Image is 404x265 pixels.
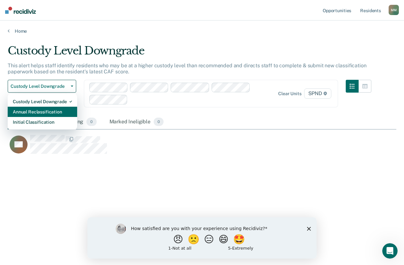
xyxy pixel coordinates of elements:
[5,7,36,14] img: Recidiviz
[389,5,399,15] div: M M
[8,80,76,93] button: Custody Level Downgrade
[63,115,98,129] div: Pending0
[8,28,396,34] a: Home
[389,5,399,15] button: MM
[278,91,302,96] div: Clear units
[87,217,317,259] iframe: Survey by Kim from Recidiviz
[13,107,72,117] div: Annual Reclassification
[13,117,72,127] div: Initial Classification
[8,44,371,62] div: Custody Level Downgrade
[86,118,96,126] span: 0
[108,115,165,129] div: Marked Ineligible0
[154,118,164,126] span: 0
[11,84,68,89] span: Custody Level Downgrade
[8,135,348,160] div: CaseloadOpportunityCell-00519916
[8,62,367,75] p: This alert helps staff identify residents who may be at a higher custody level than recommended a...
[382,243,398,259] iframe: Intercom live chat
[304,88,331,99] span: SPND
[13,96,72,107] div: Custody Level Downgrade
